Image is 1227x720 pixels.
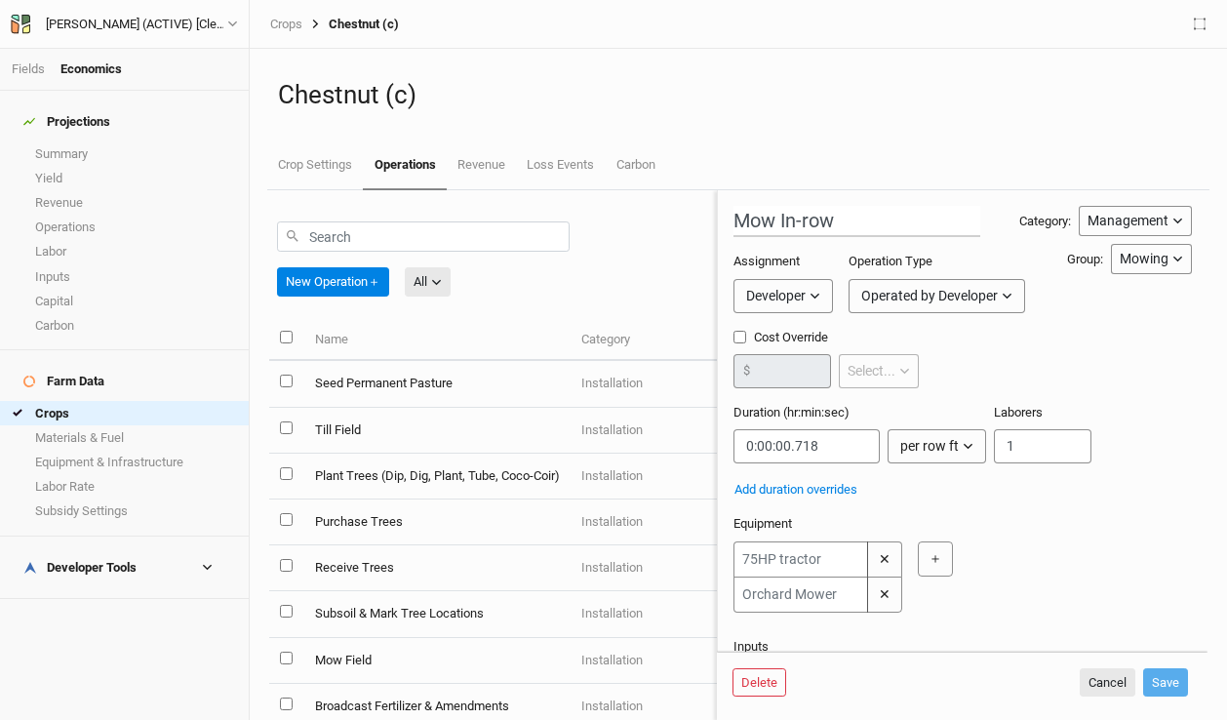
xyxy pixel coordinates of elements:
[733,253,800,270] label: Assignment
[277,267,389,297] button: New Operation＋
[1019,213,1071,230] div: Category:
[1111,244,1192,274] button: Mowing
[733,515,792,533] label: Equipment
[280,331,293,343] input: select all items
[900,436,959,457] div: per row ft
[918,541,953,577] button: ＋
[571,591,717,637] td: Installation
[363,141,446,190] a: Operations
[733,206,980,237] input: Operation name
[849,279,1025,313] button: Operated by Developer
[277,221,570,252] input: Search
[60,60,122,78] div: Economics
[733,577,868,613] input: Orchard Mower
[571,320,717,362] th: Category
[733,541,868,577] input: 75HP tractor
[571,638,717,684] td: Installation
[303,320,570,362] th: Name
[23,560,137,576] div: Developer Tools
[414,272,427,292] div: All
[302,17,399,32] div: Chestnut (c)
[733,329,919,346] label: Cost Override
[270,17,302,32] a: Crops
[278,80,1199,110] h1: Chestnut (c)
[1067,251,1103,268] div: Group:
[280,513,293,526] input: select this item
[516,141,605,188] a: Loss Events
[746,286,806,306] div: Developer
[733,429,880,463] input: 12:34:56
[280,605,293,618] input: select this item
[1088,211,1168,231] div: Management
[861,286,998,306] div: Operated by Developer
[733,404,850,421] label: Duration (hr:min:sec)
[280,652,293,664] input: select this item
[733,331,746,343] input: Cost Override
[888,429,986,463] button: per row ft
[994,404,1043,421] label: Laborers
[303,591,570,637] td: Subsoil & Mark Tree Locations
[848,361,895,381] div: Select...
[46,15,227,34] div: Warehime (ACTIVE) [Cleaned up OpEx]
[280,467,293,480] input: select this item
[12,548,237,587] h4: Developer Tools
[23,114,110,130] div: Projections
[571,408,717,454] td: Installation
[867,541,902,577] button: ✕
[303,638,570,684] td: Mow Field
[23,374,104,389] div: Farm Data
[571,500,717,545] td: Installation
[280,559,293,572] input: select this item
[606,141,666,188] a: Carbon
[733,279,833,313] button: Developer
[280,375,293,387] input: select this item
[10,14,239,35] button: [PERSON_NAME] (ACTIVE) [Cleaned up OpEx]
[12,61,45,76] a: Fields
[405,267,451,297] button: All
[303,361,570,407] td: Seed Permanent Pasture
[1120,249,1168,269] div: Mowing
[849,253,932,270] label: Operation Type
[867,577,902,613] button: ✕
[303,500,570,545] td: Purchase Trees
[839,354,919,388] button: Select...
[733,638,769,656] label: Inputs
[733,479,858,500] button: Add duration overrides
[571,545,717,591] td: Installation
[1079,206,1192,236] button: Management
[447,141,516,188] a: Revenue
[46,15,227,34] div: [PERSON_NAME] (ACTIVE) [Cleaned up OpEx]
[303,408,570,454] td: Till Field
[267,141,363,188] a: Crop Settings
[280,421,293,434] input: select this item
[743,362,750,380] label: $
[280,698,293,710] input: select this item
[571,361,717,407] td: Installation
[303,454,570,500] td: Plant Trees (Dip, Dig, Plant, Tube, Coco-Coir)
[571,454,717,500] td: Installation
[303,545,570,591] td: Receive Trees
